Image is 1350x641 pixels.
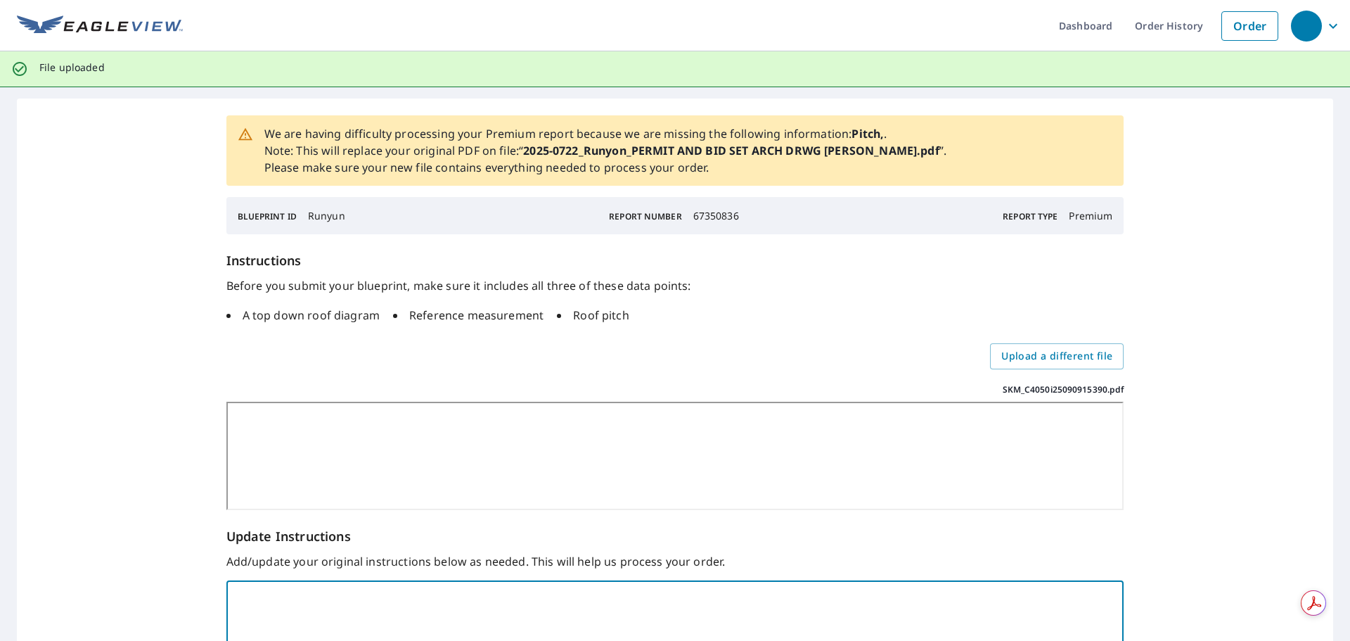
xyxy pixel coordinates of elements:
[1003,383,1124,396] p: SKM_C4050i25090915390.pdf
[39,61,105,74] p: File uploaded
[226,251,1124,270] h6: Instructions
[851,126,884,141] strong: Pitch,
[226,307,380,324] li: A top down roof diagram
[1069,208,1112,223] p: Premium
[1003,210,1057,223] p: Report Type
[393,307,544,324] li: Reference measurement
[523,143,939,158] strong: 2025-0722_Runyon_PERMIT AND BID SET ARCH DRWG [PERSON_NAME].pdf
[17,15,183,37] img: EV Logo
[226,402,1124,510] iframe: SKM_C4050i25090915390.pdf
[226,277,1124,294] p: Before you submit your blueprint, make sure it includes all three of these data points:
[226,553,1124,570] p: Add/update your original instructions below as needed. This will help us process your order.
[226,527,1124,546] p: Update Instructions
[308,208,345,223] p: Runyun
[264,125,946,176] p: We are having difficulty processing your Premium report because we are missing the following info...
[693,208,739,223] p: 67350836
[238,210,297,223] p: Blueprint ID
[557,307,629,324] li: Roof pitch
[1001,348,1112,365] span: Upload a different file
[990,343,1124,369] label: Upload a different file
[1221,11,1278,41] a: Order
[609,210,681,223] p: Report Number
